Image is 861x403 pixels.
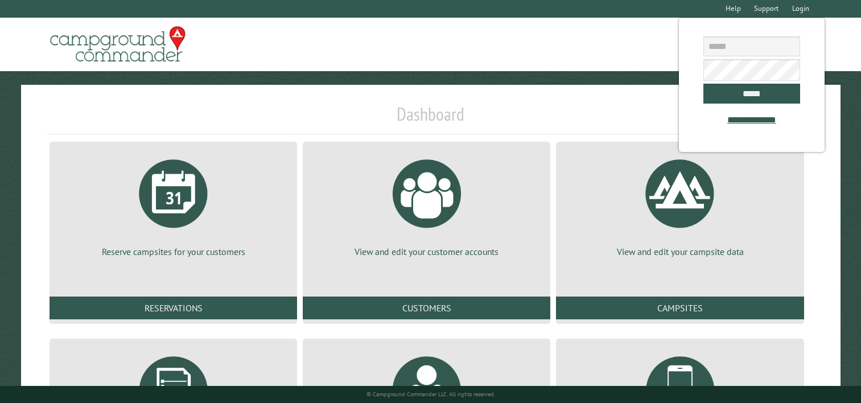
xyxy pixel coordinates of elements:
a: Reservations [50,297,297,319]
a: View and edit your campsite data [570,151,790,258]
img: Campground Commander [47,22,189,67]
a: Campsites [556,297,804,319]
small: © Campground Commander LLC. All rights reserved. [366,390,495,398]
p: View and edit your customer accounts [316,245,537,258]
p: View and edit your campsite data [570,245,790,258]
p: Reserve campsites for your customers [63,245,283,258]
a: View and edit your customer accounts [316,151,537,258]
a: Customers [303,297,550,319]
h1: Dashboard [47,103,814,134]
a: Reserve campsites for your customers [63,151,283,258]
